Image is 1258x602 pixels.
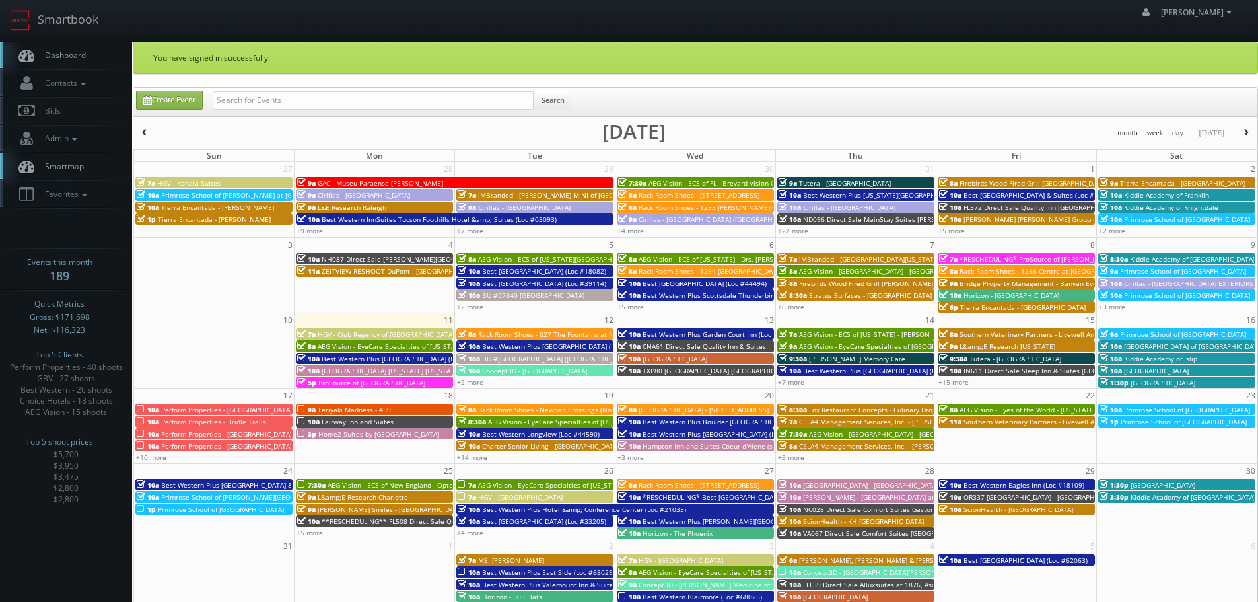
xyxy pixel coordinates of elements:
[137,441,159,451] span: 10a
[318,330,454,339] span: HGV - Club Regency of [GEOGRAPHIC_DATA]
[318,505,464,514] span: [PERSON_NAME] Smiles - [GEOGRAPHIC_DATA]
[803,215,969,224] span: ND096 Direct Sale MainStay Suites [PERSON_NAME]
[38,188,90,200] span: Favorites
[457,453,487,462] a: +14 more
[318,378,425,387] span: ProSource of [GEOGRAPHIC_DATA]
[809,291,972,300] span: Stratus Surfaces - [GEOGRAPHIC_DATA] Slab Gallery
[137,203,159,212] span: 10a
[297,254,320,264] span: 10a
[618,330,641,339] span: 10a
[939,266,958,276] span: 8a
[1100,266,1118,276] span: 9a
[960,330,1210,339] span: Southern Veterinary Partners - Livewell Animal Urgent Care of [PERSON_NAME]
[297,215,320,224] span: 10a
[322,417,394,426] span: Fairway Inn and Suites
[643,517,982,526] span: Best Western Plus [PERSON_NAME][GEOGRAPHIC_DATA]/[PERSON_NAME][GEOGRAPHIC_DATA] (Loc #10397)
[297,178,316,188] span: 9a
[779,580,801,589] span: 10a
[617,226,644,235] a: +4 more
[297,505,316,514] span: 9a
[136,453,166,462] a: +10 more
[458,266,480,276] span: 10a
[457,302,483,311] a: +2 more
[1121,417,1247,426] span: Primrose School of [GEOGRAPHIC_DATA]
[1100,480,1129,490] span: 1:30p
[779,556,797,565] span: 6a
[963,203,1157,212] span: FL572 Direct Sale Quality Inn [GEOGRAPHIC_DATA] North I-75
[458,492,476,502] span: 7a
[1100,330,1118,339] span: 9a
[297,417,320,426] span: 10a
[1100,254,1128,264] span: 8:30a
[779,279,797,288] span: 8a
[482,580,660,589] span: Best Western Plus Valemount Inn & Suites (Loc #62120)
[939,556,961,565] span: 10a
[803,568,995,577] span: Concept3D - [GEOGRAPHIC_DATA][PERSON_NAME][US_STATE]
[618,480,637,490] span: 8a
[161,405,292,414] span: Perform Properties - [GEOGRAPHIC_DATA]
[478,330,706,339] span: Rack Room Shoes - 627 The Fountains at [GEOGRAPHIC_DATA] (No Rush)
[963,190,1116,200] span: Best [GEOGRAPHIC_DATA] & Suites (Loc #37117)
[799,330,1123,339] span: AEG Vision - ECS of [US_STATE] - [PERSON_NAME] EyeCare - [GEOGRAPHIC_DATA] ([GEOGRAPHIC_DATA])
[322,354,489,363] span: Best Western Plus [GEOGRAPHIC_DATA] (Loc #48184)
[1120,178,1245,188] span: Tierra Encantada - [GEOGRAPHIC_DATA]
[297,354,320,363] span: 10a
[1100,342,1122,351] span: 10a
[803,517,924,526] span: ScionHealth - KH [GEOGRAPHIC_DATA]
[458,505,480,514] span: 10a
[488,417,750,426] span: AEG Vision - EyeCare Specialties of [US_STATE][PERSON_NAME] Eyecare Associates
[939,215,961,224] span: 10a
[617,302,644,311] a: +5 more
[137,417,159,426] span: 10a
[618,190,637,200] span: 8a
[10,10,31,31] img: smartbook-logo.png
[779,441,797,451] span: 8a
[618,178,646,188] span: 7:30a
[318,178,443,188] span: GAC - Museu Paraense [PERSON_NAME]
[618,291,641,300] span: 10a
[618,366,641,375] span: 10a
[1124,190,1209,200] span: Kiddie Academy of Franklin
[779,203,801,212] span: 10a
[478,405,631,414] span: Rack Room Shoes - Newnan Crossings (No Rush)
[38,105,61,116] span: Bids
[482,266,606,276] span: Best [GEOGRAPHIC_DATA] (Loc #18082)
[939,492,961,502] span: 10a
[1099,302,1125,311] a: +3 more
[533,91,573,110] button: Search
[482,291,584,300] span: BU #07840 [GEOGRAPHIC_DATA]
[137,505,156,514] span: 1p
[458,568,480,577] span: 10a
[136,91,203,110] a: Create Event
[1124,215,1250,224] span: Primrose School of [GEOGRAPHIC_DATA]
[213,91,534,110] input: Search for Events
[482,505,686,514] span: Best Western Plus Hotel &amp; Conference Center (Loc #21035)
[779,568,801,577] span: 10a
[137,190,159,200] span: 10a
[458,580,480,589] span: 10a
[960,342,1055,351] span: L&amp;E Research [US_STATE]
[1142,125,1168,141] button: week
[458,354,480,363] span: 10a
[643,291,842,300] span: Best Western Plus Scottsdale Thunderbird Suites (Loc #03156)
[1100,366,1122,375] span: 10a
[639,405,769,414] span: [GEOGRAPHIC_DATA] - [STREET_ADDRESS]
[318,430,439,439] span: Home2 Suites by [GEOGRAPHIC_DATA]
[1100,215,1122,224] span: 10a
[1100,190,1122,200] span: 10a
[161,190,350,200] span: Primrose School of [PERSON_NAME] at [GEOGRAPHIC_DATA]
[639,203,835,212] span: Rack Room Shoes - 1253 [PERSON_NAME][GEOGRAPHIC_DATA]
[963,505,1073,514] span: ScionHealth - [GEOGRAPHIC_DATA]
[297,517,320,526] span: 10a
[639,480,759,490] span: Rack Room Shoes - [STREET_ADDRESS]
[639,556,723,565] span: HGV - [GEOGRAPHIC_DATA]
[639,580,851,589] span: Concept3D - [PERSON_NAME] Medicine of USC [GEOGRAPHIC_DATA]
[1124,405,1250,414] span: Primrose School of [GEOGRAPHIC_DATA]
[1100,279,1122,288] span: 10a
[618,529,641,538] span: 10a
[803,529,975,538] span: VA067 Direct Sale Comfort Suites [GEOGRAPHIC_DATA]
[779,190,801,200] span: 10a
[639,254,876,264] span: AEG Vision - ECS of [US_STATE] - Drs. [PERSON_NAME] and [PERSON_NAME]
[799,556,1053,565] span: [PERSON_NAME], [PERSON_NAME] & [PERSON_NAME], LLC - [GEOGRAPHIC_DATA]
[779,342,797,351] span: 9a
